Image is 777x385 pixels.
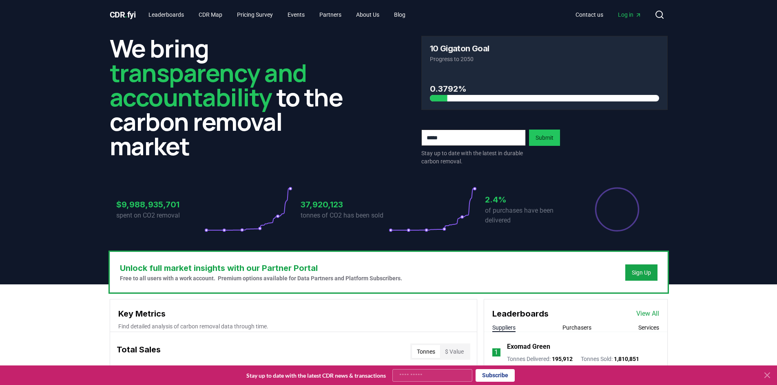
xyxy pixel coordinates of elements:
a: Exomad Green [507,342,550,352]
h2: We bring to the carbon removal market [110,36,356,158]
p: Find detailed analysis of carbon removal data through time. [118,322,469,330]
button: Sign Up [625,264,657,281]
a: CDR Map [192,7,229,22]
nav: Main [142,7,412,22]
button: $ Value [440,345,469,358]
p: tonnes of CO2 has been sold [301,211,389,220]
p: Tonnes Delivered : [507,355,573,363]
a: Events [281,7,311,22]
a: CDR.fyi [110,9,136,20]
h3: Total Sales [117,343,161,360]
h3: 10 Gigaton Goal [430,44,489,53]
a: Log in [611,7,648,22]
a: View All [636,309,659,319]
p: Tonnes Sold : [581,355,639,363]
a: Leaderboards [142,7,190,22]
span: transparency and accountability [110,56,307,114]
p: of purchases have been delivered [485,206,573,225]
p: Free to all users with a work account. Premium options available for Data Partners and Platform S... [120,274,402,282]
span: 1,810,851 [614,356,639,362]
p: 1 [494,348,498,357]
h3: Unlock full market insights with our Partner Portal [120,262,402,274]
button: Services [638,323,659,332]
nav: Main [569,7,648,22]
h3: 0.3792% [430,83,659,95]
span: . [125,10,127,20]
div: Percentage of sales delivered [594,187,640,232]
button: Suppliers [492,323,516,332]
h3: 2.4% [485,194,573,206]
a: About Us [350,7,386,22]
span: CDR fyi [110,10,136,20]
p: Stay up to date with the latest in durable carbon removal. [421,149,526,165]
a: Contact us [569,7,610,22]
h3: $9,988,935,701 [116,198,204,211]
button: Tonnes [412,345,440,358]
button: Purchasers [562,323,591,332]
a: Pricing Survey [230,7,279,22]
a: Sign Up [632,268,651,277]
a: Blog [387,7,412,22]
h3: 37,920,123 [301,198,389,211]
h3: Key Metrics [118,308,469,320]
p: spent on CO2 removal [116,211,204,220]
a: Partners [313,7,348,22]
span: Log in [618,11,642,19]
span: 195,912 [552,356,573,362]
p: Progress to 2050 [430,55,659,63]
h3: Leaderboards [492,308,549,320]
button: Submit [529,130,560,146]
